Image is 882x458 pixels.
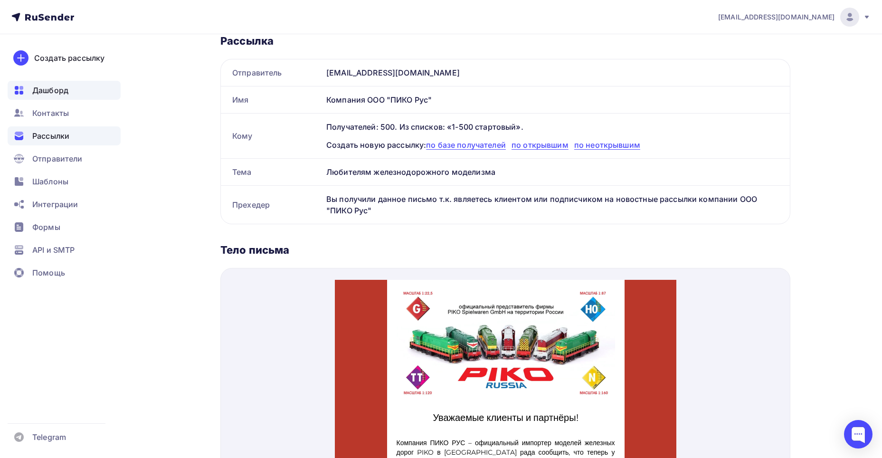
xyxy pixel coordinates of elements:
[322,86,790,113] div: Компания ООО "ПИКО Рус"
[8,126,121,145] a: Рассылки
[145,298,196,307] span: Перейти на сайт
[220,34,790,48] div: Рассылка
[32,244,75,256] span: API и SMTP
[221,86,322,113] div: Имя
[62,242,280,279] p: Для этого просто укажите кодовое слово при заказе на сайте , по телефону [PHONE_NUMBER], в мессен...
[62,10,280,117] img: Официальный представитель фирмы PIKO Spielwaren GmbH на территории России
[62,159,280,242] p: Компания ПИКО РУС – официальный импортер моделей железных дорог PIKO в [GEOGRAPHIC_DATA] рада соо...
[322,59,790,86] div: [EMAIL_ADDRESS][DOMAIN_NAME]
[326,121,778,133] div: Получателей: 500. Из списков: «1-500 стартовый».
[135,294,206,312] a: Перейти на сайт
[32,107,69,119] span: Контакты
[195,242,246,251] strong: Телеграм-PIKO
[32,153,83,164] span: Отправители
[8,149,121,168] a: Отправители
[221,159,322,185] div: Тема
[32,199,78,210] span: Интеграции
[221,114,322,158] div: Кому
[32,130,69,142] span: Рассылки
[32,267,65,278] span: Помощь
[512,140,569,150] span: по открывшим
[32,431,66,443] span: Telegram
[322,186,790,224] div: Вы получили данное письмо т.к. являетесь клиентом или подписчиком на новостные рассылки компании ...
[8,218,121,237] a: Формы
[221,186,322,224] div: Прехедер
[426,140,506,150] span: по базе получателей
[34,52,104,64] div: Создать рассылку
[326,139,778,151] div: Создать новую рассылку:
[8,104,121,123] a: Контакты
[718,8,871,27] a: [EMAIL_ADDRESS][DOMAIN_NAME]
[718,12,835,22] span: [EMAIL_ADDRESS][DOMAIN_NAME]
[32,85,68,96] span: Дашборд
[62,205,280,223] a: [URL][DOMAIN_NAME]
[32,176,68,187] span: Шаблоны
[98,132,243,143] span: Уважаемые клиенты и партнёры!
[220,243,790,257] div: Тело письма
[105,177,158,186] span: Телеграм канал
[92,252,149,260] a: [DOMAIN_NAME]
[322,159,790,185] div: Любителям железнодорожного моделизма
[221,59,322,86] div: Отправитель
[8,81,121,100] a: Дашборд
[574,140,640,150] span: по неоткрывшим
[8,172,121,191] a: Шаблоны
[62,224,280,242] span: Каждый новый подписчик получит единовременную скидку 10% при оформлении заказа.
[53,317,289,376] img: Большая осенняя распродажа
[32,221,60,233] span: Формы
